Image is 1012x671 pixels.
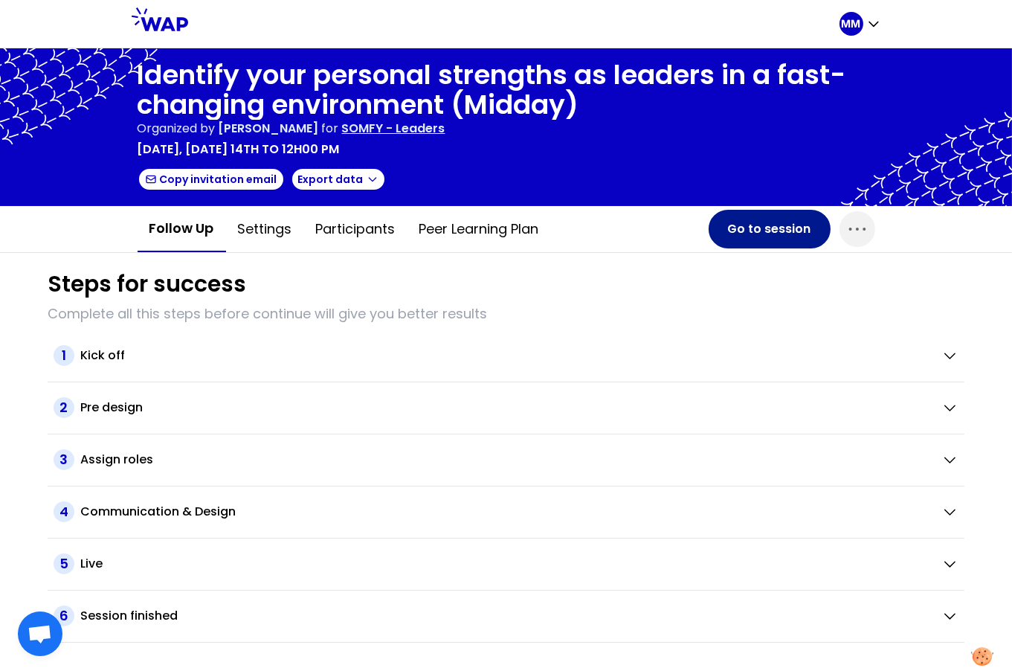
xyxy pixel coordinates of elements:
h1: Identify your personal strengths as leaders in a fast-changing environment (Midday) [138,60,875,120]
p: for [322,120,339,138]
span: 6 [54,606,74,626]
button: 1Kick off [54,345,958,366]
button: Copy invitation email [138,167,285,191]
h2: Live [80,555,103,573]
button: 5Live [54,553,958,574]
p: Complete all this steps before continue will give you better results [48,304,964,324]
h2: Session finished [80,607,178,625]
button: Follow up [138,206,226,252]
button: 3Assign roles [54,449,958,470]
button: Peer learning plan [407,207,551,251]
span: 1 [54,345,74,366]
button: Participants [304,207,407,251]
h2: Kick off [80,347,125,365]
button: Settings [226,207,304,251]
button: Export data [291,167,386,191]
h2: Pre design [80,399,143,417]
p: MM [842,16,861,31]
h2: Assign roles [80,451,153,469]
button: 6Session finished [54,606,958,626]
span: 4 [54,501,74,522]
span: [PERSON_NAME] [219,120,319,137]
div: Ouvrir le chat [18,611,62,656]
button: MM [839,12,881,36]
p: Organized by [138,120,216,138]
p: [DATE], [DATE] 14th to 12h00 pm [138,141,340,158]
span: 2 [54,397,74,418]
p: SOMFY - Leaders [342,120,445,138]
h2: Communication & Design [80,503,236,521]
span: 5 [54,553,74,574]
button: 4Communication & Design [54,501,958,522]
h1: Steps for success [48,271,246,298]
span: 3 [54,449,74,470]
button: Go to session [709,210,831,248]
button: 2Pre design [54,397,958,418]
